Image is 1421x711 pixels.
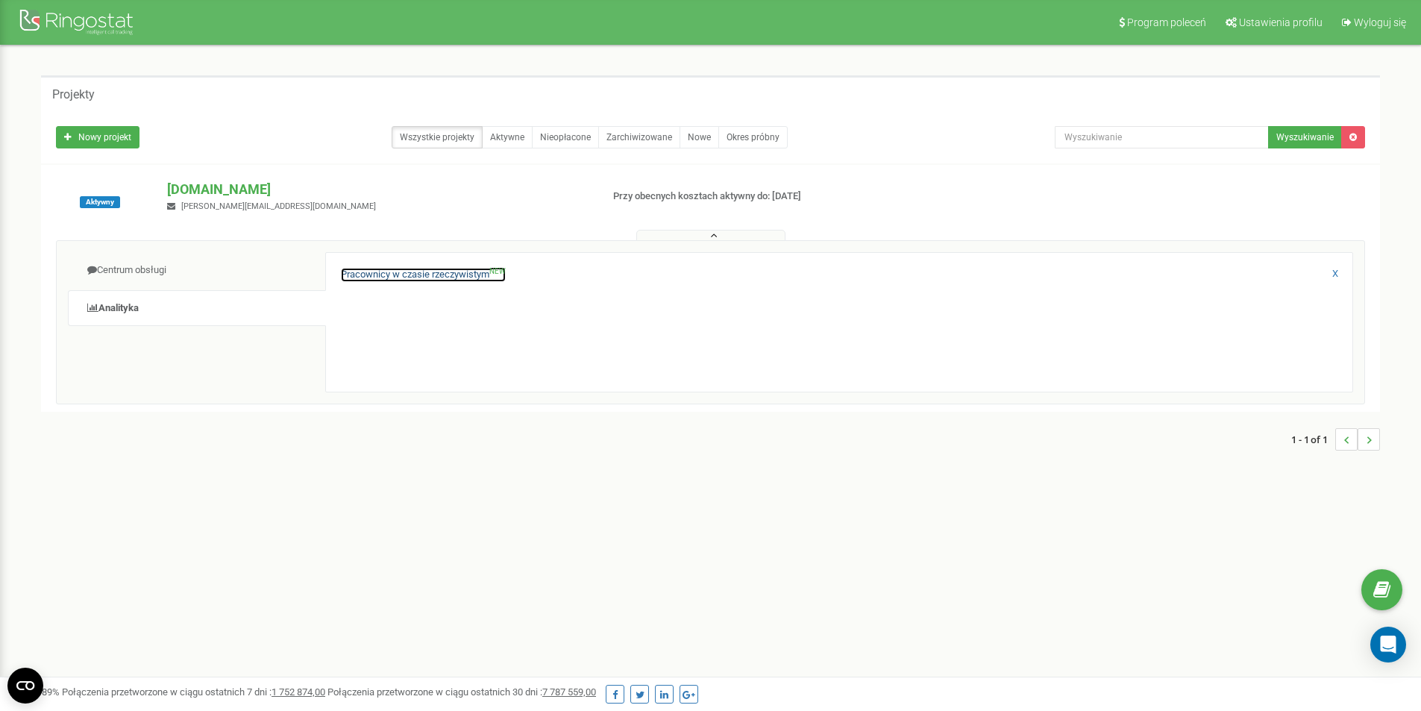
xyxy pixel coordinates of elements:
u: 7 787 559,00 [542,686,596,698]
span: [PERSON_NAME][EMAIL_ADDRESS][DOMAIN_NAME] [181,201,376,211]
a: Wszystkie projekty [392,126,483,148]
a: Nowe [680,126,719,148]
a: Analityka [68,290,326,327]
a: Aktywne [482,126,533,148]
a: Pracownicy w czasie rzeczywistymNEW [341,268,506,282]
sup: NEW [489,267,506,275]
h5: Projekty [52,88,95,101]
a: X [1332,267,1338,281]
span: Aktywny [80,196,120,208]
div: Open Intercom Messenger [1370,627,1406,663]
a: Nowy projekt [56,126,139,148]
p: Przy obecnych kosztach aktywny do: [DATE] [613,190,923,204]
p: [DOMAIN_NAME] [167,180,589,199]
nav: ... [1291,413,1380,466]
span: Wyloguj się [1354,16,1406,28]
a: Okres próbny [718,126,788,148]
span: Ustawienia profilu [1239,16,1323,28]
button: Wyszukiwanie [1268,126,1342,148]
input: Wyszukiwanie [1055,126,1269,148]
span: Połączenia przetworzone w ciągu ostatnich 30 dni : [327,686,596,698]
span: 1 - 1 of 1 [1291,428,1335,451]
a: Zarchiwizowane [598,126,680,148]
a: Nieopłacone [532,126,599,148]
span: Połączenia przetworzone w ciągu ostatnich 7 dni : [62,686,325,698]
button: Open CMP widget [7,668,43,704]
span: Program poleceń [1127,16,1206,28]
a: Centrum obsługi [68,252,326,289]
u: 1 752 874,00 [272,686,325,698]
